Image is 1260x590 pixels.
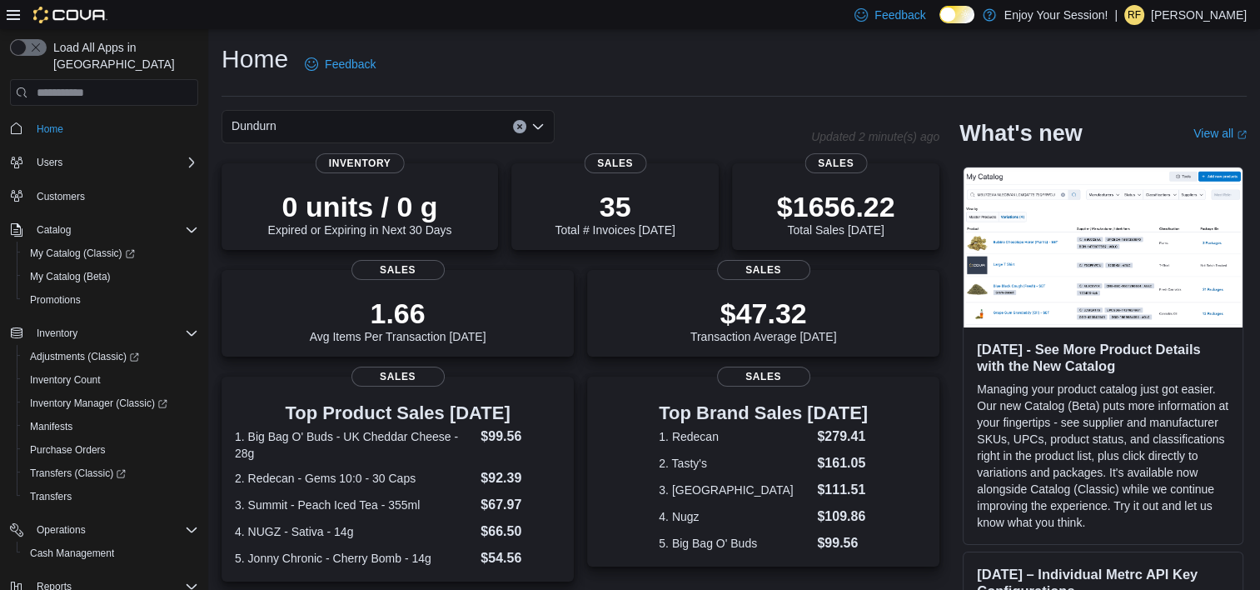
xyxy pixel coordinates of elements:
a: Inventory Manager (Classic) [23,393,174,413]
a: Inventory Manager (Classic) [17,392,205,415]
p: [PERSON_NAME] [1151,5,1247,25]
span: Dark Mode [939,23,940,24]
button: Inventory [3,322,205,345]
dd: $67.97 [481,495,560,515]
span: Customers [30,186,198,207]
span: Load All Apps in [GEOGRAPHIC_DATA] [47,39,198,72]
span: Users [37,156,62,169]
p: | [1114,5,1118,25]
span: RF [1128,5,1141,25]
a: My Catalog (Classic) [17,242,205,265]
div: Transaction Average [DATE] [690,297,837,343]
div: Expired or Expiring in Next 30 Days [268,190,452,237]
div: Romaine Francis [1124,5,1144,25]
dt: 5. Big Bag O' Buds [659,535,810,552]
button: Catalog [30,220,77,240]
button: Users [30,152,69,172]
span: Home [37,122,63,136]
p: Enjoy Your Session! [1004,5,1108,25]
p: $47.32 [690,297,837,330]
dd: $111.51 [817,480,868,500]
a: Cash Management [23,543,121,563]
span: Cash Management [30,547,114,560]
span: Catalog [37,223,71,237]
a: Feedback [298,47,382,81]
input: Dark Mode [939,6,974,23]
span: Transfers (Classic) [30,467,126,480]
span: Inventory [30,323,198,343]
span: My Catalog (Beta) [23,267,198,287]
dd: $99.56 [817,533,868,553]
p: 1.66 [310,297,486,330]
p: $1656.22 [777,190,895,223]
button: Purchase Orders [17,438,205,462]
span: Sales [584,153,646,173]
button: Customers [3,184,205,208]
span: Home [30,117,198,138]
a: Purchase Orders [23,440,112,460]
span: Sales [717,260,810,280]
button: Users [3,151,205,174]
a: Inventory Count [23,370,107,390]
span: Promotions [23,290,198,310]
span: Purchase Orders [23,440,198,460]
dd: $161.05 [817,453,868,473]
button: Home [3,116,205,140]
span: Purchase Orders [30,443,106,457]
button: Cash Management [17,542,205,565]
dd: $279.41 [817,427,868,447]
p: Updated 2 minute(s) ago [811,130,939,143]
span: Transfers [30,490,72,503]
button: Operations [3,518,205,542]
dd: $54.56 [481,548,560,568]
span: Sales [804,153,867,173]
span: Inventory Count [23,370,198,390]
a: Transfers (Classic) [23,463,132,483]
button: Open list of options [531,120,545,133]
span: Promotions [30,293,81,307]
span: Operations [37,523,86,537]
span: Inventory Manager (Classic) [30,397,167,410]
h3: Top Brand Sales [DATE] [659,403,868,423]
img: Cova [33,7,107,23]
span: Sales [351,367,445,387]
span: Inventory [37,327,77,340]
dd: $66.50 [481,522,560,542]
span: Feedback [874,7,925,23]
span: Adjustments (Classic) [23,347,198,367]
span: Customers [37,190,85,203]
button: My Catalog (Beta) [17,265,205,288]
span: Operations [30,520,198,540]
a: My Catalog (Classic) [23,243,142,263]
a: Transfers (Classic) [17,462,205,485]
a: Adjustments (Classic) [23,347,146,367]
span: Users [30,152,198,172]
button: Inventory Count [17,368,205,392]
div: Total # Invoices [DATE] [555,190,675,237]
span: Transfers [23,487,198,507]
dd: $92.39 [481,468,560,488]
dt: 4. Nugz [659,508,810,525]
button: Transfers [17,485,205,508]
button: Catalog [3,218,205,242]
dt: 4. NUGZ - Sativa - 14g [235,523,474,540]
span: Feedback [325,56,376,72]
button: Manifests [17,415,205,438]
dd: $109.86 [817,507,868,527]
button: Inventory [30,323,84,343]
h1: Home [222,42,288,76]
dt: 1. Redecan [659,428,810,445]
a: View allExternal link [1193,127,1247,140]
button: Clear input [513,120,526,133]
a: Transfers [23,487,78,507]
svg: External link [1237,130,1247,140]
button: Promotions [17,288,205,312]
a: Home [30,119,70,139]
span: Sales [351,260,445,280]
span: Inventory Count [30,373,101,387]
a: Customers [30,187,92,207]
dt: 3. Summit - Peach Iced Tea - 355ml [235,497,474,513]
a: My Catalog (Beta) [23,267,117,287]
dt: 2. Redecan - Gems 10:0 - 30 Caps [235,470,474,487]
dt: 3. [GEOGRAPHIC_DATA] [659,482,810,498]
